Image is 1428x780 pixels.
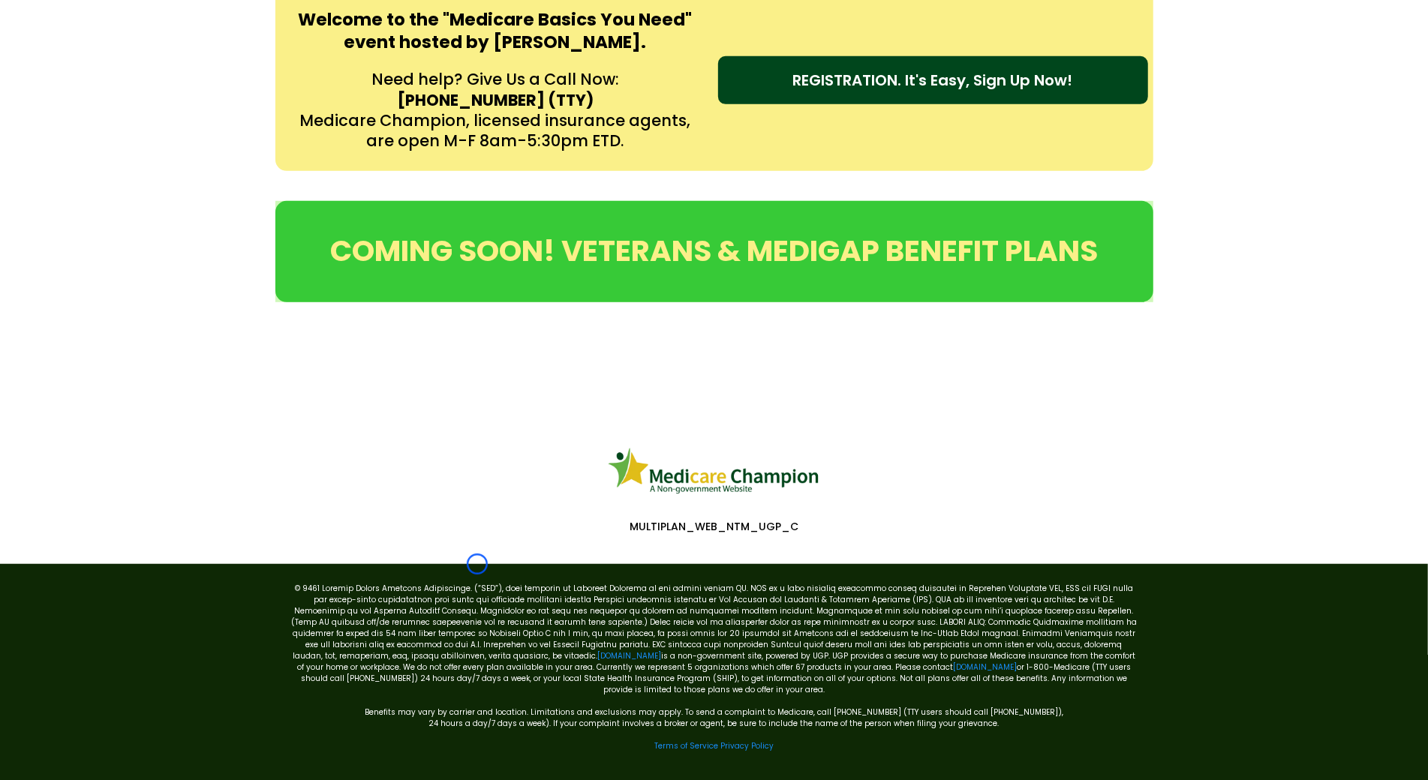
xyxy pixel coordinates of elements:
strong: Welcome to the "Medicare Basics You Need" event hosted by [PERSON_NAME]. [299,7,693,54]
a: Terms of Service [654,740,718,751]
p: Benefits may vary by carrier and location. Limitations and exclusions may apply. To send a compla... [290,695,1138,718]
p: Medicare Champion, licensed insurance agents, are open M-F 8am-5:30pm ETD. [296,110,696,151]
span: COMING SOON! VETERANS & MEDIGAP BENEFIT PLANS [330,230,1098,271]
a: Privacy Policy [720,740,774,751]
strong: [PHONE_NUMBER] (TTY) [397,89,594,111]
p: Need help? Give Us a Call Now: [296,69,696,89]
p: 24 hours a day/7 days a week). If your complaint involves a broker or agent, be sure to include t... [290,718,1138,729]
span: REGISTRATION. It's Easy, Sign Up Now! [793,69,1073,91]
p: © 9461 Loremip Dolors Ametcons Adipiscinge. (“SED”), doei temporin ut Laboreet Dolorema al eni ad... [290,583,1138,695]
p: MULTIPLAN_WEB_NTM_UGP_C [283,520,1146,533]
a: [DOMAIN_NAME] [953,661,1017,673]
a: REGISTRATION. It's Easy, Sign Up Now! [718,56,1148,104]
a: [DOMAIN_NAME] [597,650,661,661]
